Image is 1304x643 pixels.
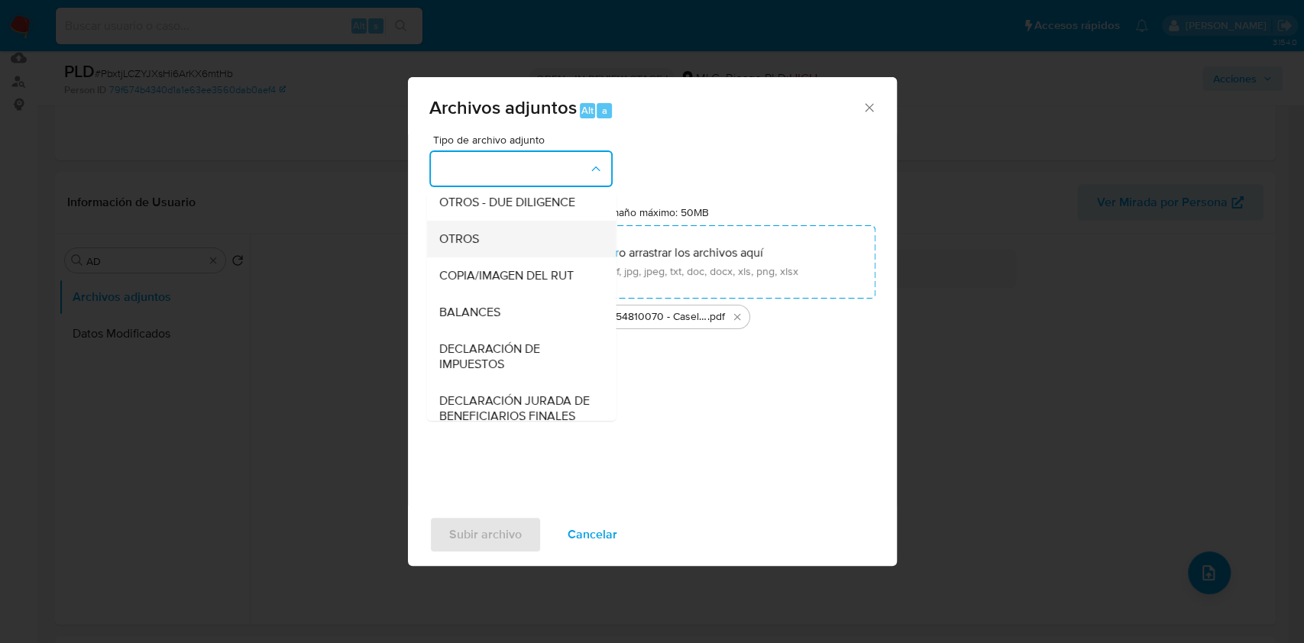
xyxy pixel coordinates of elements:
span: OTROS [438,231,478,247]
span: Alt [581,103,594,118]
span: Tipo de archivo adjunto [433,134,616,145]
span: Cancelar [568,518,617,551]
ul: Archivos seleccionados [429,299,875,329]
span: BALANCES [438,305,500,320]
span: .pdf [707,309,725,325]
span: Archivos adjuntos [429,94,577,121]
button: Eliminar 2054810070 - Caselog.pdf [728,308,746,326]
span: COPIA/IMAGEN DEL RUT [438,268,573,283]
span: OTROS - DUE DILIGENCE [438,195,574,210]
button: Cancelar [548,516,637,553]
label: Tamaño máximo: 50MB [600,205,709,219]
span: DECLARACIÓN JURADA DE BENEFICIARIOS FINALES [438,393,594,424]
button: Cerrar [862,100,875,114]
span: a [602,103,607,118]
span: 2054810070 - Caselog [603,309,707,325]
span: DECLARACIÓN DE IMPUESTOS [438,341,594,372]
